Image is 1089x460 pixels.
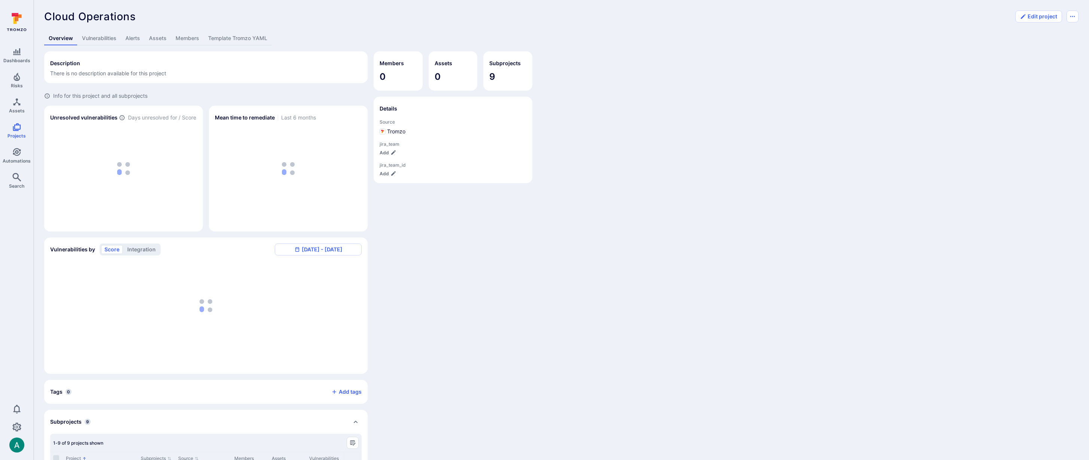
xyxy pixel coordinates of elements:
span: jira_team [380,141,526,147]
button: Manage columns [347,437,359,449]
span: 0 [380,71,417,83]
span: Last 6 months [281,114,316,121]
a: Template Tromzo YAML [204,31,272,45]
span: Vulnerabilities by [50,246,95,253]
span: Projects [7,133,26,139]
button: Add [380,171,396,176]
button: Add tags [325,386,362,398]
span: 0 [66,389,72,395]
h2: Subprojects [489,60,521,67]
a: Vulnerabilities [77,31,121,45]
span: 1-9 of 9 projects shown [53,440,103,446]
span: Number of vulnerabilities in status ‘Open’ ‘Triaged’ and ‘In process’ divided by score and scanne... [119,114,125,122]
div: Collapse tags [44,380,368,404]
span: Assets [9,108,25,114]
h2: Description [50,60,80,67]
span: Automations [3,158,31,164]
h2: Tags [50,388,63,396]
button: integration [124,245,159,254]
span: Risks [11,83,23,88]
button: [DATE] - [DATE] [275,243,362,255]
div: Arjan Dehar [9,438,24,453]
button: Options menu [1067,10,1079,22]
a: Alerts [121,31,145,45]
span: Dashboards [3,58,30,63]
h2: Details [380,105,397,112]
div: Vulnerabilities by Source/Integration [44,237,368,374]
button: score [101,245,123,254]
span: 0 [435,71,472,83]
a: Members [171,31,204,45]
h2: Members [380,60,404,67]
span: Days unresolved for / Score [128,114,196,122]
span: Source [380,119,526,125]
div: Collapse [44,410,368,434]
h2: Assets [435,60,452,67]
span: jira_team_id [380,162,526,168]
a: Overview [44,31,77,45]
span: There is no description available for this project [50,70,166,76]
span: Cloud Operations [44,10,136,23]
img: ACg8ocLSa5mPYBaXNx3eFu_EmspyJX0laNWN7cXOFirfQ7srZveEpg=s96-c [9,438,24,453]
h2: Subprojects [50,418,82,426]
span: Tromzo [387,128,405,135]
div: Project tabs [44,31,1079,45]
button: Add [380,150,396,155]
h2: Mean time to remediate [215,114,275,121]
span: Search [9,183,24,189]
span: Info for this project and all subprojects [53,92,147,100]
div: Collapse description [44,51,368,83]
button: Edit project [1015,10,1062,22]
h2: Unresolved vulnerabilities [50,114,118,121]
span: 9 [85,419,91,425]
span: 9 [489,71,526,83]
a: Assets [145,31,171,45]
